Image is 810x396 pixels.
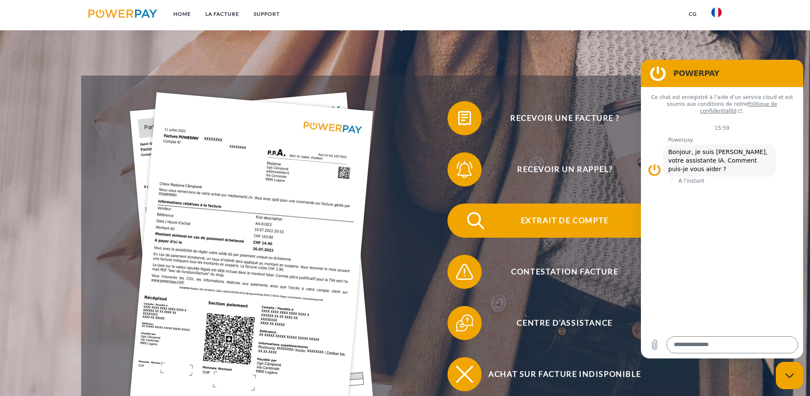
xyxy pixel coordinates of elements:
img: logo-powerpay.svg [88,9,157,18]
button: Recevoir une facture ? [447,101,670,135]
span: Contestation Facture [460,255,669,289]
span: Extrait de compte [460,204,669,238]
span: Recevoir une facture ? [460,101,669,135]
img: qb_bill.svg [454,108,475,129]
button: Achat sur facture indisponible [447,357,670,391]
a: LA FACTURE [198,6,246,22]
a: Home [166,6,198,22]
a: CG [681,6,704,22]
span: Achat sur facture indisponible [460,357,669,391]
button: Contestation Facture [447,255,670,289]
iframe: Bouton de lancement de la fenêtre de messagerie, conversation en cours [776,362,803,389]
img: qb_close.svg [454,364,475,385]
button: Recevoir un rappel? [447,152,670,186]
img: qb_bell.svg [454,159,475,180]
span: Centre d'assistance [460,306,669,340]
img: qb_help.svg [454,312,475,334]
a: Support [246,6,287,22]
button: Centre d'assistance [447,306,670,340]
span: Recevoir un rappel? [460,152,669,186]
img: qb_warning.svg [454,261,475,282]
img: fr [711,7,722,17]
iframe: Fenêtre de messagerie [641,60,803,358]
button: Extrait de compte [447,204,670,238]
img: qb_search.svg [465,210,486,231]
